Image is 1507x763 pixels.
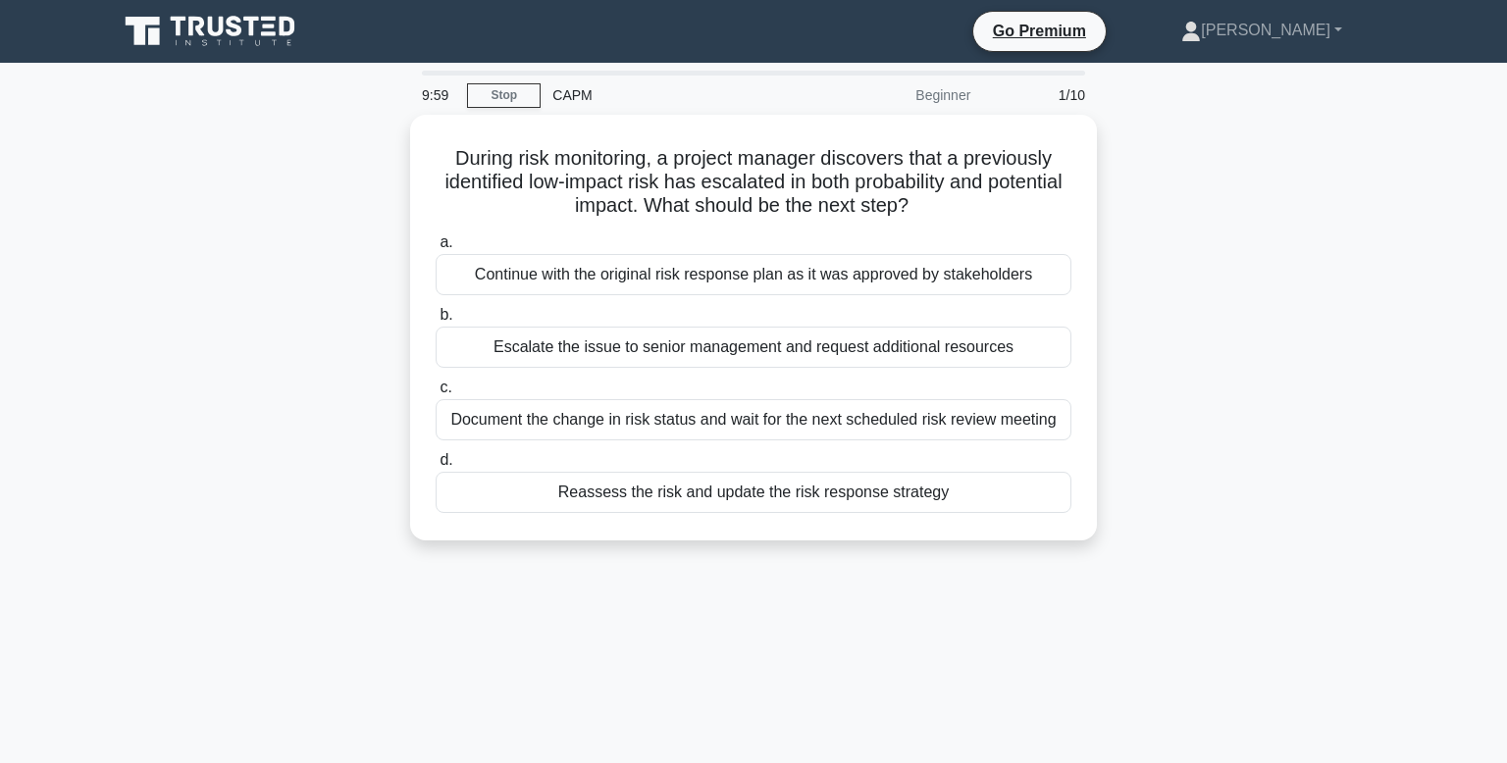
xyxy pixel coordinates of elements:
div: Continue with the original risk response plan as it was approved by stakeholders [436,254,1071,295]
div: CAPM [541,76,810,115]
a: [PERSON_NAME] [1134,11,1389,50]
div: 9:59 [410,76,467,115]
div: Escalate the issue to senior management and request additional resources [436,327,1071,368]
a: Stop [467,83,541,108]
span: a. [440,233,452,250]
div: Reassess the risk and update the risk response strategy [436,472,1071,513]
div: 1/10 [982,76,1097,115]
a: Go Premium [981,19,1098,43]
span: c. [440,379,451,395]
div: Beginner [810,76,982,115]
span: b. [440,306,452,323]
h5: During risk monitoring, a project manager discovers that a previously identified low-impact risk ... [434,146,1073,219]
span: d. [440,451,452,468]
div: Document the change in risk status and wait for the next scheduled risk review meeting [436,399,1071,440]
